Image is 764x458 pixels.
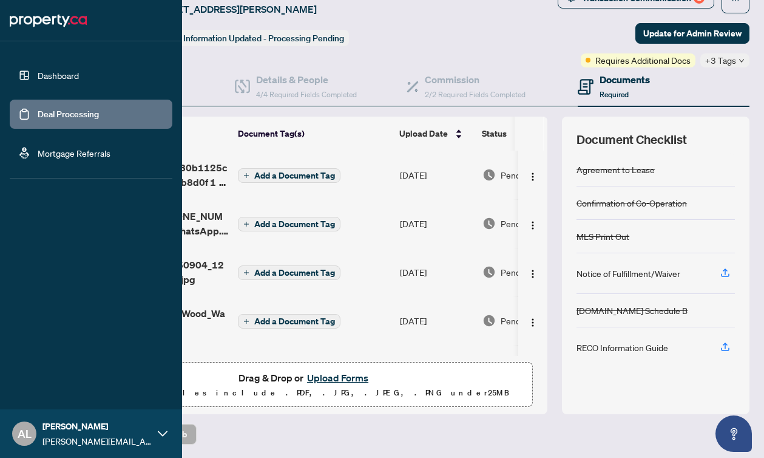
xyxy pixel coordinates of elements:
[595,53,691,67] span: Requires Additional Docs
[528,318,538,327] img: Logo
[238,313,340,329] button: Add a Document Tag
[643,24,742,43] span: Update for Admin Review
[254,171,335,180] span: Add a Document Tag
[243,318,249,324] span: plus
[482,217,496,230] img: Document Status
[238,168,340,183] button: Add a Document Tag
[238,265,340,280] button: Add a Document Tag
[715,415,752,452] button: Open asap
[501,314,561,327] span: Pending Review
[523,165,543,185] button: Logo
[243,221,249,227] span: plus
[635,23,749,44] button: Update for Admin Review
[254,317,335,326] span: Add a Document Tag
[523,214,543,233] button: Logo
[482,168,496,182] img: Document Status
[150,30,349,46] div: Status:
[243,173,249,179] span: plus
[600,72,650,87] h4: Documents
[395,296,478,345] td: [DATE]
[482,314,496,327] img: Document Status
[10,11,87,30] img: logo
[38,70,79,81] a: Dashboard
[38,109,99,120] a: Deal Processing
[425,90,526,99] span: 2/2 Required Fields Completed
[528,172,538,182] img: Logo
[233,117,394,151] th: Document Tag(s)
[705,53,736,67] span: +3 Tags
[256,72,357,87] h4: Details & People
[395,151,478,199] td: [DATE]
[238,314,340,329] button: Add a Document Tag
[78,363,532,408] span: Drag & Drop orUpload FormsSupported files include .PDF, .JPG, .JPEG, .PNG under25MB
[395,345,478,394] td: [DATE]
[576,196,687,210] div: Confirmation of Co-Operation
[576,230,629,243] div: MLS Print Out
[256,90,357,99] span: 4/4 Required Fields Completed
[425,72,526,87] h4: Commission
[42,434,152,448] span: [PERSON_NAME][EMAIL_ADDRESS][DOMAIN_NAME]
[150,2,317,16] span: [STREET_ADDRESS][PERSON_NAME]
[254,268,335,277] span: Add a Document Tag
[576,341,668,354] div: RECO Information Guide
[238,216,340,232] button: Add a Document Tag
[739,58,745,64] span: down
[528,269,538,279] img: Logo
[523,311,543,330] button: Logo
[501,217,561,230] span: Pending Review
[576,163,655,176] div: Agreement to Lease
[183,33,344,44] span: Information Updated - Processing Pending
[86,386,525,400] p: Supported files include .PDF, .JPG, .JPEG, .PNG under 25 MB
[576,304,688,317] div: [DOMAIN_NAME] Schedule B
[576,267,680,280] div: Notice of Fulfillment/Waiver
[243,270,249,276] span: plus
[238,217,340,231] button: Add a Document Tag
[399,127,448,140] span: Upload Date
[528,220,538,230] img: Logo
[477,117,580,151] th: Status
[38,148,110,159] a: Mortgage Referrals
[501,168,561,182] span: Pending Review
[238,370,372,386] span: Drag & Drop or
[395,199,478,248] td: [DATE]
[501,265,561,279] span: Pending Review
[394,117,477,151] th: Upload Date
[482,265,496,279] img: Document Status
[254,220,335,228] span: Add a Document Tag
[42,420,152,433] span: [PERSON_NAME]
[18,425,32,442] span: AL
[523,262,543,282] button: Logo
[576,131,687,148] span: Document Checklist
[600,90,629,99] span: Required
[482,127,507,140] span: Status
[395,248,478,296] td: [DATE]
[303,370,372,386] button: Upload Forms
